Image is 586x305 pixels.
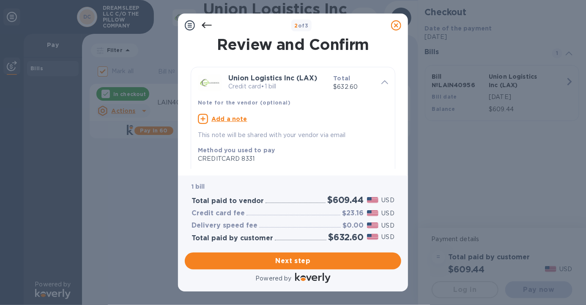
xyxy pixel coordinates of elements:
[342,209,364,217] h3: $23.16
[328,232,364,242] h2: $632.60
[198,74,388,140] div: Union Logistics Inc (LAX)Credit card•1 billTotal$632.60Note for the vendor (optional)Add a noteTh...
[367,223,378,228] img: USD
[367,234,378,240] img: USD
[367,210,378,216] img: USD
[192,234,273,242] h3: Total paid by customer
[295,273,331,283] img: Logo
[185,253,401,269] button: Next step
[295,22,298,29] span: 2
[228,74,317,82] b: Union Logistics Inc (LAX)
[333,82,375,91] p: $632.60
[382,196,394,205] p: USD
[228,82,326,91] p: Credit card • 1 bill
[198,131,388,140] p: This note will be shared with your vendor via email
[192,183,205,190] b: 1 bill
[192,197,264,205] h3: Total paid to vendor
[333,75,350,82] b: Total
[198,147,275,154] b: Method you used to pay
[198,154,381,163] div: CREDITCARD 8331
[367,197,378,203] img: USD
[382,209,394,218] p: USD
[255,274,291,283] p: Powered by
[382,233,394,242] p: USD
[192,209,245,217] h3: Credit card fee
[382,221,394,230] p: USD
[342,222,364,230] h3: $0.00
[211,115,247,122] u: Add a note
[192,256,394,266] span: Next step
[327,195,364,205] h2: $609.44
[198,99,290,106] b: Note for the vendor (optional)
[295,22,309,29] b: of 3
[189,36,397,53] h1: Review and Confirm
[192,222,257,230] h3: Delivery speed fee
